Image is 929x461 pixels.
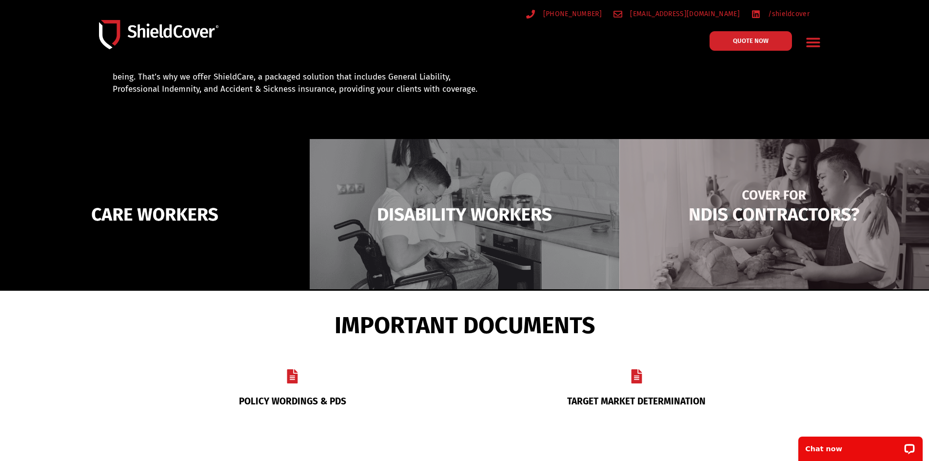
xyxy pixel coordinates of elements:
a: [PHONE_NUMBER] [526,8,602,20]
span: /shieldcover [766,8,810,20]
a: POLICY WORDINGS & PDS [239,396,346,407]
a: TARGET MARKET DETERMINATION [567,396,706,407]
p: At [GEOGRAPHIC_DATA], we value the dedication of all those who support our community’s well-being... [113,58,481,96]
img: Shield-Cover-Underwriting-Australia-logo-full [99,20,218,49]
span: QUOTE NOW [733,38,769,44]
span: [EMAIL_ADDRESS][DOMAIN_NAME] [628,8,739,20]
a: [EMAIL_ADDRESS][DOMAIN_NAME] [613,8,740,20]
span: [PHONE_NUMBER] [541,8,602,20]
div: Menu Toggle [802,31,825,54]
iframe: LiveChat chat widget [792,430,929,461]
span: IMPORTANT DOCUMENTS [335,316,595,335]
a: QUOTE NOW [710,31,792,51]
a: /shieldcover [751,8,810,20]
